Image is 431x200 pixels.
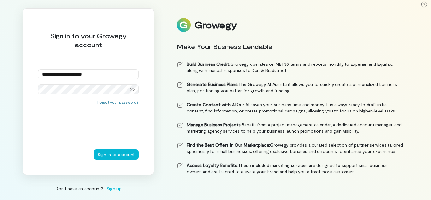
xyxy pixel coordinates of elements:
[177,101,403,114] li: Our AI saves your business time and money. It is always ready to draft initial content, find info...
[187,82,239,87] strong: Generate Business Plans:
[106,185,121,192] span: Sign up
[187,122,242,127] strong: Manage Business Projects:
[187,142,270,148] strong: Find the Best Offers in Our Marketplace:
[187,61,230,67] strong: Build Business Credit:
[177,42,403,51] div: Make Your Business Lendable
[187,102,237,107] strong: Create Content with AI:
[177,142,403,155] li: Growegy provides a curated selection of partner services tailored specifically for small business...
[38,31,139,49] div: Sign in to your Growegy account
[177,18,191,32] img: Logo
[94,149,139,160] button: Sign in to account
[194,20,237,30] div: Growegy
[177,122,403,134] li: Benefit from a project management calendar, a dedicated account manager, and marketing agency ser...
[177,81,403,94] li: The Growegy AI Assistant allows you to quickly create a personalized business plan, positioning y...
[23,185,154,192] div: Don’t have an account?
[177,61,403,74] li: Growegy operates on NET30 terms and reports monthly to Experian and Equifax, along with manual re...
[187,162,238,168] strong: Access Loyalty Benefits:
[97,100,139,105] button: Forgot your password?
[177,162,403,175] li: These included marketing services are designed to support small business owners and are tailored ...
